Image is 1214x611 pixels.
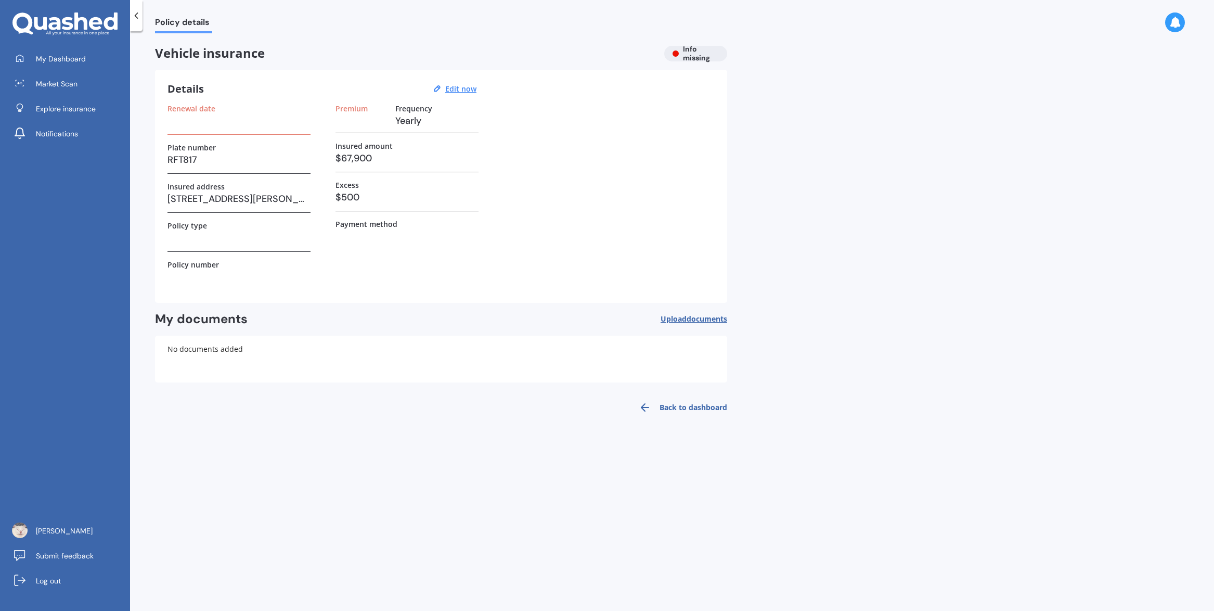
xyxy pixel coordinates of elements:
[661,315,727,323] span: Upload
[167,260,219,269] label: Policy number
[167,152,311,168] h3: RFT817
[335,181,359,189] label: Excess
[167,104,215,113] label: Renewal date
[335,220,397,228] label: Payment method
[8,98,130,119] a: Explore insurance
[155,46,656,61] span: Vehicle insurance
[155,311,248,327] h2: My documents
[36,526,93,536] span: [PERSON_NAME]
[632,395,727,420] a: Back to dashboard
[167,82,204,96] h3: Details
[12,523,28,538] img: ACg8ocJxfOjquHt-1mmJTvQ15gOP_GrjhQoNzfUhhw2hPzCVX-SmR8kB=s96-c
[335,150,479,166] h3: $67,900
[36,551,94,561] span: Submit feedback
[8,123,130,144] a: Notifications
[167,143,216,152] label: Plate number
[155,17,212,31] span: Policy details
[445,84,476,94] u: Edit now
[36,576,61,586] span: Log out
[36,129,78,139] span: Notifications
[8,73,130,94] a: Market Scan
[36,104,96,114] span: Explore insurance
[167,221,207,230] label: Policy type
[8,520,130,541] a: [PERSON_NAME]
[155,336,727,383] div: No documents added
[395,104,432,113] label: Frequency
[36,54,86,64] span: My Dashboard
[442,84,480,94] button: Edit now
[8,545,130,566] a: Submit feedback
[167,191,311,207] h3: [STREET_ADDRESS][PERSON_NAME] [GEOGRAPHIC_DATA]
[661,311,727,327] button: Uploaddocuments
[167,182,225,191] label: Insured address
[8,48,130,69] a: My Dashboard
[36,79,78,89] span: Market Scan
[687,314,727,324] span: documents
[335,142,393,150] label: Insured amount
[335,189,479,205] h3: $500
[8,570,130,591] a: Log out
[395,113,479,129] h3: Yearly
[335,104,368,113] label: Premium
